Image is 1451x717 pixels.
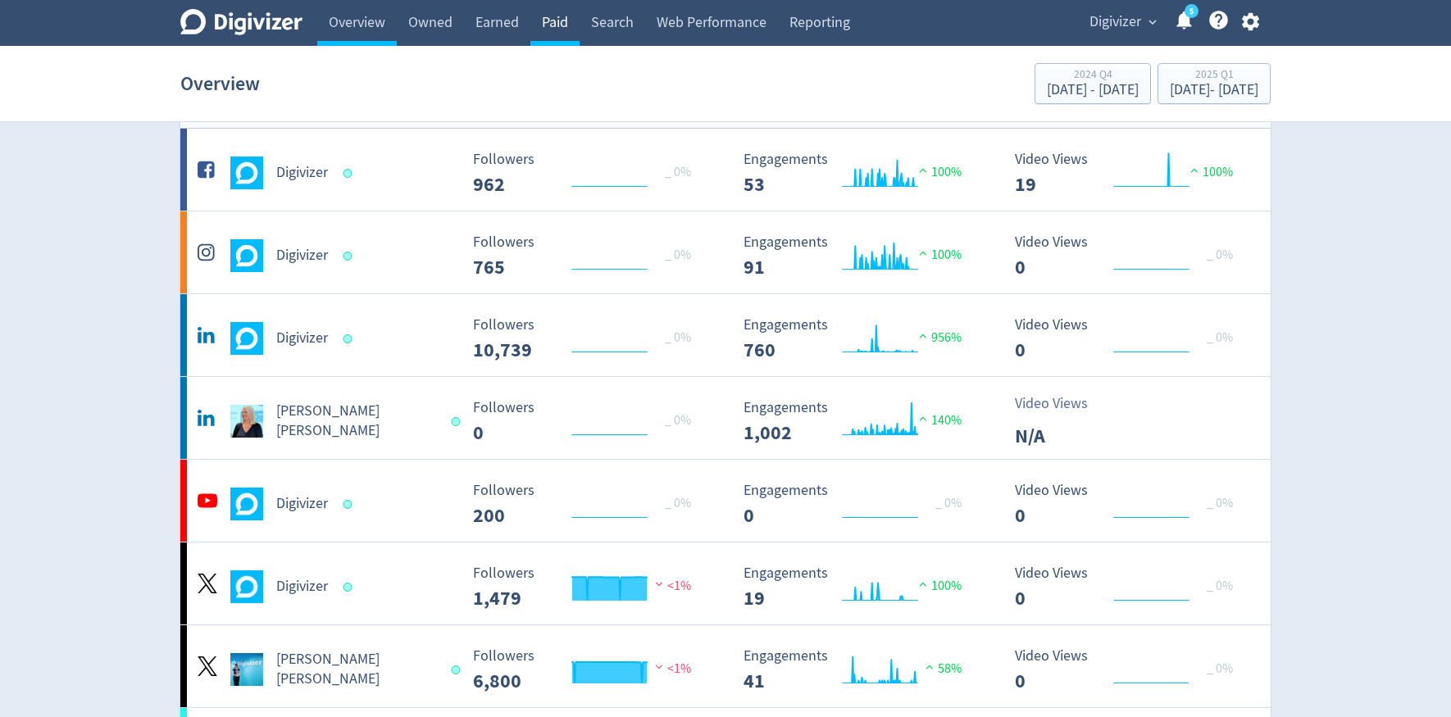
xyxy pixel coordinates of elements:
span: 100% [915,247,962,263]
span: _ 0% [665,164,691,180]
svg: Followers --- [465,565,711,609]
span: _ 0% [1207,660,1233,677]
span: Data last synced: 4 Sep 2025, 3:02am (AEST) [343,500,357,509]
a: Emma Lo Russo undefined[PERSON_NAME] [PERSON_NAME] Followers --- Followers 6,800 <1% Engagements ... [180,625,1271,707]
svg: Video Views 0 [1007,483,1253,526]
img: Digivizer undefined [230,157,263,189]
svg: Engagements 0 [735,483,981,526]
span: _ 0% [665,329,691,346]
svg: Engagements 41 [735,648,981,692]
img: Digivizer undefined [230,570,263,603]
svg: Followers --- [465,234,711,278]
button: Digivizer [1084,9,1161,35]
span: Data last synced: 4 Sep 2025, 6:02am (AEST) [451,417,465,426]
svg: Video Views 0 [1007,234,1253,278]
span: _ 0% [1207,329,1233,346]
img: positive-performance.svg [915,164,931,176]
p: Video Views [1015,393,1109,415]
text: 5 [1189,6,1194,17]
svg: Video Views 0 [1007,565,1253,609]
div: [DATE] - [DATE] [1047,83,1139,98]
span: _ 0% [665,247,691,263]
svg: Engagements 1,002 [735,400,981,443]
h5: Digivizer [276,246,328,265]
h5: [PERSON_NAME] [PERSON_NAME] [276,402,436,441]
span: _ 0% [1207,495,1233,511]
div: 2024 Q4 [1047,69,1139,83]
span: 58% [921,660,962,677]
a: Digivizer undefinedDigivizer Followers --- _ 0% Followers 10,739 Engagements 760 Engagements 760 ... [180,294,1271,376]
svg: Followers --- [465,648,711,692]
span: _ 0% [665,495,691,511]
p: N/A [1015,421,1109,451]
span: _ 0% [1207,247,1233,263]
span: Data last synced: 4 Sep 2025, 1:01am (AEST) [451,665,465,674]
a: Digivizer undefinedDigivizer Followers --- Followers 1,479 <1% Engagements 19 Engagements 19 100%... [180,542,1271,624]
img: positive-performance.svg [1186,164,1203,176]
img: positive-performance.svg [921,660,938,673]
img: positive-performance.svg [915,247,931,259]
h5: Digivizer [276,577,328,597]
span: 100% [1186,164,1233,180]
img: negative-performance.svg [651,578,667,590]
img: positive-performance.svg [915,412,931,424]
span: <1% [651,578,691,594]
div: [DATE] - [DATE] [1170,83,1258,98]
img: Emma Lo Russo undefined [230,405,263,438]
a: Digivizer undefinedDigivizer Followers --- _ 0% Followers 962 Engagements 53 Engagements 53 100% ... [180,129,1271,211]
svg: Followers --- [465,483,711,526]
h1: Overview [180,57,260,110]
button: 2024 Q4[DATE] - [DATE] [1035,63,1151,104]
a: Emma Lo Russo undefined[PERSON_NAME] [PERSON_NAME] Followers --- _ 0% Followers 0 Engagements 1,0... [180,377,1271,459]
img: Digivizer undefined [230,488,263,520]
svg: Engagements 53 [735,152,981,195]
svg: Followers --- [465,400,711,443]
span: 100% [915,578,962,594]
a: Digivizer undefinedDigivizer Followers --- _ 0% Followers 765 Engagements 91 Engagements 91 100% ... [180,211,1271,293]
h5: Digivizer [276,494,328,514]
h5: [PERSON_NAME] [PERSON_NAME] [276,650,436,689]
svg: Followers --- [465,317,711,361]
span: Data last synced: 4 Sep 2025, 6:02am (AEST) [343,334,357,343]
img: positive-performance.svg [915,329,931,342]
svg: Engagements 91 [735,234,981,278]
a: 5 [1185,4,1199,18]
svg: Video Views 0 [1007,648,1253,692]
svg: Engagements 760 [735,317,981,361]
button: 2025 Q1[DATE]- [DATE] [1158,63,1271,104]
span: 100% [915,164,962,180]
svg: Followers --- [465,152,711,195]
h5: Digivizer [276,163,328,183]
span: Data last synced: 4 Sep 2025, 9:02am (AEST) [343,169,357,178]
img: Emma Lo Russo undefined [230,653,263,686]
span: _ 0% [665,412,691,429]
img: Digivizer undefined [230,322,263,355]
span: Data last synced: 4 Sep 2025, 10:02am (AEST) [343,583,357,592]
span: Data last synced: 4 Sep 2025, 9:02am (AEST) [343,252,357,261]
h5: Digivizer [276,329,328,348]
img: Digivizer undefined [230,239,263,272]
span: _ 0% [1207,578,1233,594]
span: _ 0% [935,495,962,511]
span: expand_more [1145,15,1160,29]
span: 140% [915,412,962,429]
span: Digivizer [1089,9,1141,35]
img: positive-performance.svg [915,578,931,590]
svg: Video Views 19 [1007,152,1253,195]
span: <1% [651,660,691,677]
a: Digivizer undefinedDigivizer Followers --- _ 0% Followers 200 Engagements 0 Engagements 0 _ 0% Vi... [180,460,1271,542]
img: negative-performance.svg [651,660,667,673]
span: 956% [915,329,962,346]
svg: Video Views 0 [1007,317,1253,361]
svg: Engagements 19 [735,565,981,609]
div: 2025 Q1 [1170,69,1258,83]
